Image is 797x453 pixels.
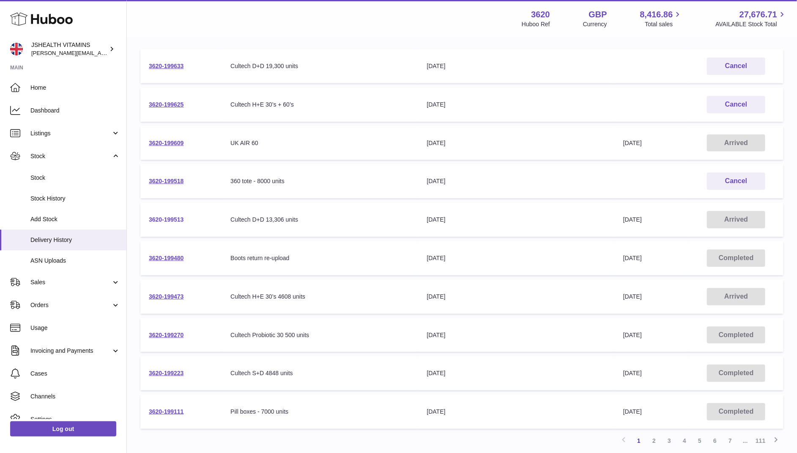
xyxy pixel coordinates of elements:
[677,433,692,448] a: 4
[30,347,111,355] span: Invoicing and Payments
[230,216,410,224] div: Cultech D+D 13,306 units
[30,393,120,401] span: Channels
[149,255,184,261] a: 3620-199480
[30,129,111,137] span: Listings
[645,20,682,28] span: Total sales
[640,9,683,28] a: 8,416.86 Total sales
[427,177,606,185] div: [DATE]
[30,415,120,423] span: Settings
[427,62,606,70] div: [DATE]
[149,178,184,184] a: 3620-199518
[427,408,606,416] div: [DATE]
[522,20,550,28] div: Huboo Ref
[10,43,23,55] img: francesca@jshealthvitamins.com
[662,433,677,448] a: 3
[531,9,550,20] strong: 3620
[427,331,606,339] div: [DATE]
[30,236,120,244] span: Delivery History
[149,408,184,415] a: 3620-199111
[230,408,410,416] div: Pill boxes - 7000 units
[30,152,111,160] span: Stock
[589,9,607,20] strong: GBP
[623,332,642,338] span: [DATE]
[30,301,111,309] span: Orders
[10,421,116,437] a: Log out
[230,254,410,262] div: Boots return re-upload
[230,293,410,301] div: Cultech H+E 30’s 4608 units
[149,63,184,69] a: 3620-199633
[623,216,642,223] span: [DATE]
[707,58,765,75] button: Cancel
[623,408,642,415] span: [DATE]
[30,324,120,332] span: Usage
[149,332,184,338] a: 3620-199270
[715,9,787,28] a: 27,676.71 AVAILABLE Stock Total
[583,20,607,28] div: Currency
[230,139,410,147] div: UK AIR 60
[230,177,410,185] div: 360 tote - 8000 units
[623,255,642,261] span: [DATE]
[30,195,120,203] span: Stock History
[30,84,120,92] span: Home
[30,174,120,182] span: Stock
[707,96,765,113] button: Cancel
[230,101,410,109] div: Cultech H+E 30’s + 60’s
[427,369,606,377] div: [DATE]
[623,370,642,376] span: [DATE]
[753,433,768,448] a: 111
[738,433,753,448] span: ...
[149,101,184,108] a: 3620-199625
[623,293,642,300] span: [DATE]
[707,433,723,448] a: 6
[427,293,606,301] div: [DATE]
[427,254,606,262] div: [DATE]
[692,433,707,448] a: 5
[715,20,787,28] span: AVAILABLE Stock Total
[646,433,662,448] a: 2
[149,216,184,223] a: 3620-199513
[230,62,410,70] div: Cultech D+D 19,300 units
[30,278,111,286] span: Sales
[640,9,673,20] span: 8,416.86
[31,41,107,57] div: JSHEALTH VITAMINS
[230,331,410,339] div: Cultech Probiotic 30 500 units
[31,49,170,56] span: [PERSON_NAME][EMAIL_ADDRESS][DOMAIN_NAME]
[30,107,120,115] span: Dashboard
[149,140,184,146] a: 3620-199609
[427,139,606,147] div: [DATE]
[739,9,777,20] span: 27,676.71
[631,433,646,448] a: 1
[30,257,120,265] span: ASN Uploads
[623,140,642,146] span: [DATE]
[230,369,410,377] div: Cultech S+D 4848 units
[149,370,184,376] a: 3620-199223
[427,101,606,109] div: [DATE]
[723,433,738,448] a: 7
[30,370,120,378] span: Cases
[427,216,606,224] div: [DATE]
[149,293,184,300] a: 3620-199473
[707,173,765,190] button: Cancel
[30,215,120,223] span: Add Stock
